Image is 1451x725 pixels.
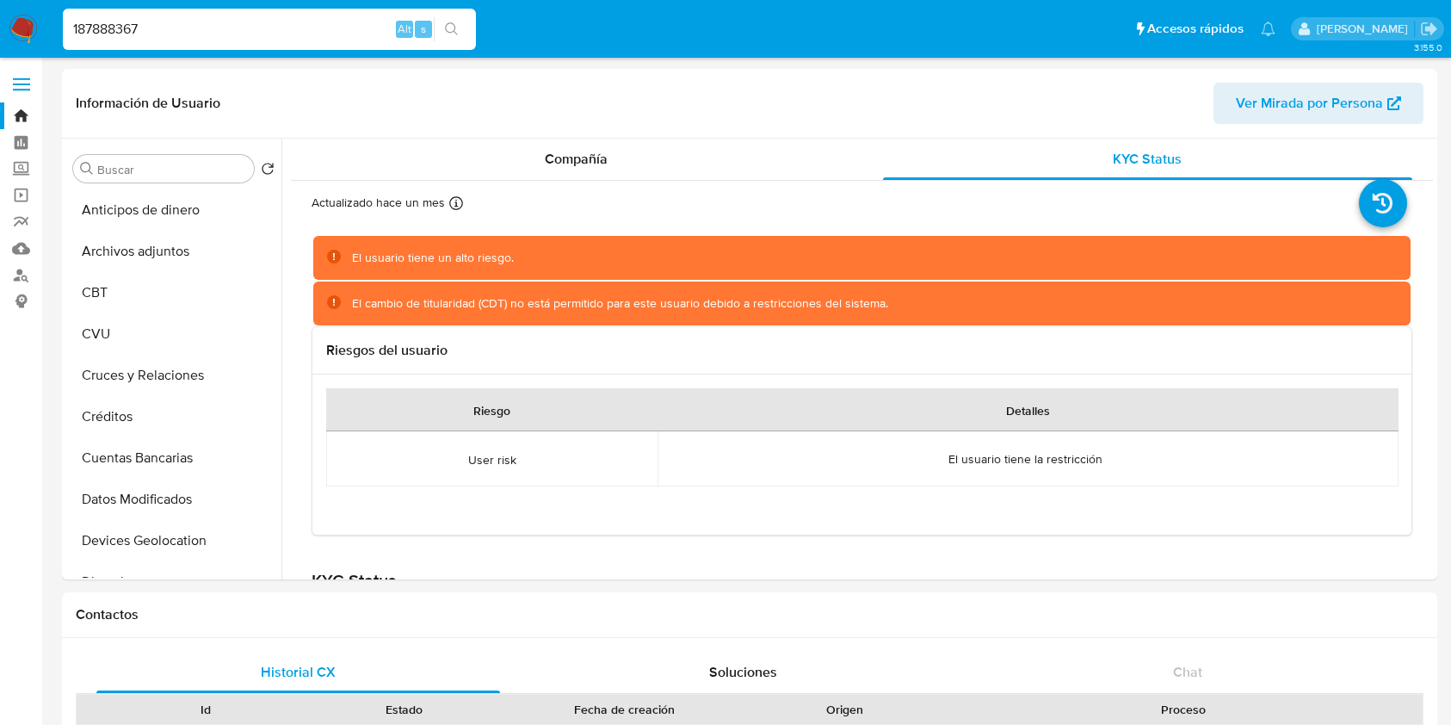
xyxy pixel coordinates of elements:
[66,189,281,231] button: Anticipos de dinero
[398,21,411,37] span: Alt
[66,520,281,561] button: Devices Geolocation
[63,18,476,40] input: Buscar usuario o caso...
[97,162,247,177] input: Buscar
[1113,149,1182,169] span: KYC Status
[318,701,492,718] div: Estado
[1147,20,1244,38] span: Accesos rápidos
[1420,20,1438,38] a: Salir
[709,662,777,682] span: Soluciones
[1317,21,1414,37] p: eliana.eguerrero@mercadolibre.com
[66,231,281,272] button: Archivos adjuntos
[66,355,281,396] button: Cruces y Relaciones
[421,21,426,37] span: s
[312,195,445,211] p: Actualizado hace un mes
[76,606,1423,623] h1: Contactos
[66,561,281,603] button: Direcciones
[956,701,1411,718] div: Proceso
[80,162,94,176] button: Buscar
[66,396,281,437] button: Créditos
[66,272,281,313] button: CBT
[119,701,293,718] div: Id
[66,479,281,520] button: Datos Modificados
[1213,83,1423,124] button: Ver Mirada por Persona
[261,662,336,682] span: Historial CX
[1261,22,1275,36] a: Notificaciones
[66,437,281,479] button: Cuentas Bancarias
[434,17,469,41] button: search-icon
[545,149,608,169] span: Compañía
[261,162,275,181] button: Volver al orden por defecto
[757,701,932,718] div: Origen
[76,95,220,112] h1: Información de Usuario
[516,701,733,718] div: Fecha de creación
[1173,662,1202,682] span: Chat
[66,313,281,355] button: CVU
[1236,83,1383,124] span: Ver Mirada por Persona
